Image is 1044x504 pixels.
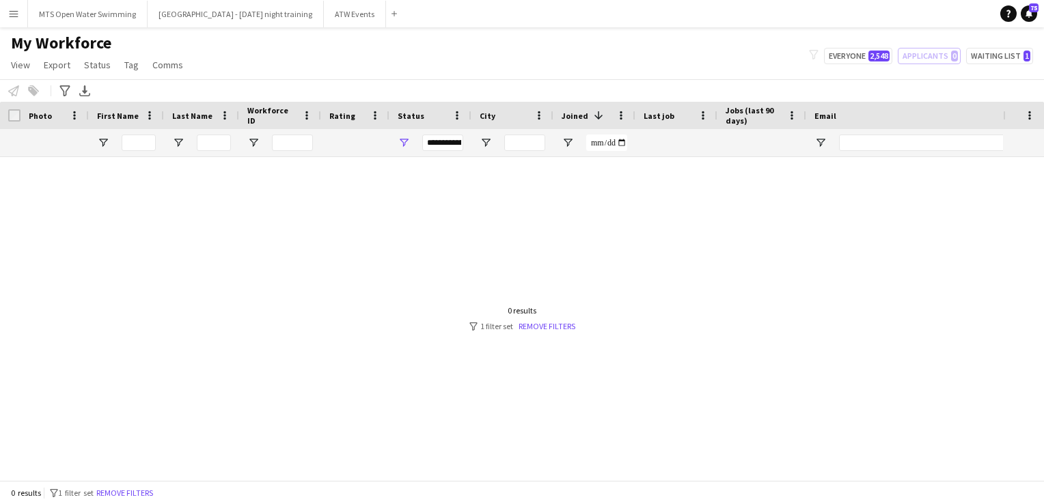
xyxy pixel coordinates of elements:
div: 0 results [469,305,575,316]
app-action-btn: Advanced filters [57,83,73,99]
span: Last job [644,111,674,121]
input: Column with Header Selection [8,109,20,122]
span: Last Name [172,111,212,121]
input: City Filter Input [504,135,545,151]
button: [GEOGRAPHIC_DATA] - [DATE] night training [148,1,324,27]
a: Tag [119,56,144,74]
a: Export [38,56,76,74]
button: MTS Open Water Swimming [28,1,148,27]
span: Rating [329,111,355,121]
span: Status [398,111,424,121]
button: Everyone2,548 [824,48,892,64]
button: Open Filter Menu [562,137,574,149]
span: 1 filter set [58,488,94,498]
input: Workforce ID Filter Input [272,135,313,151]
span: Joined [562,111,588,121]
span: Comms [152,59,183,71]
button: Open Filter Menu [172,137,184,149]
input: First Name Filter Input [122,135,156,151]
a: Comms [147,56,189,74]
button: Open Filter Menu [97,137,109,149]
a: View [5,56,36,74]
input: Joined Filter Input [586,135,627,151]
span: Email [814,111,836,121]
a: Remove filters [519,321,575,331]
span: My Workforce [11,33,111,53]
span: Export [44,59,70,71]
span: City [480,111,495,121]
span: Workforce ID [247,105,297,126]
button: Open Filter Menu [480,137,492,149]
span: Status [84,59,111,71]
span: Jobs (last 90 days) [726,105,782,126]
button: Remove filters [94,486,156,501]
span: View [11,59,30,71]
button: Open Filter Menu [247,137,260,149]
button: Open Filter Menu [814,137,827,149]
app-action-btn: Export XLSX [77,83,93,99]
input: Last Name Filter Input [197,135,231,151]
span: First Name [97,111,139,121]
span: 1 [1024,51,1030,61]
span: Photo [29,111,52,121]
button: Open Filter Menu [398,137,410,149]
span: 2,548 [868,51,890,61]
a: 75 [1021,5,1037,22]
button: Waiting list1 [966,48,1033,64]
div: 1 filter set [469,321,575,331]
span: 75 [1029,3,1039,12]
button: ATW Events [324,1,386,27]
a: Status [79,56,116,74]
span: Tag [124,59,139,71]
